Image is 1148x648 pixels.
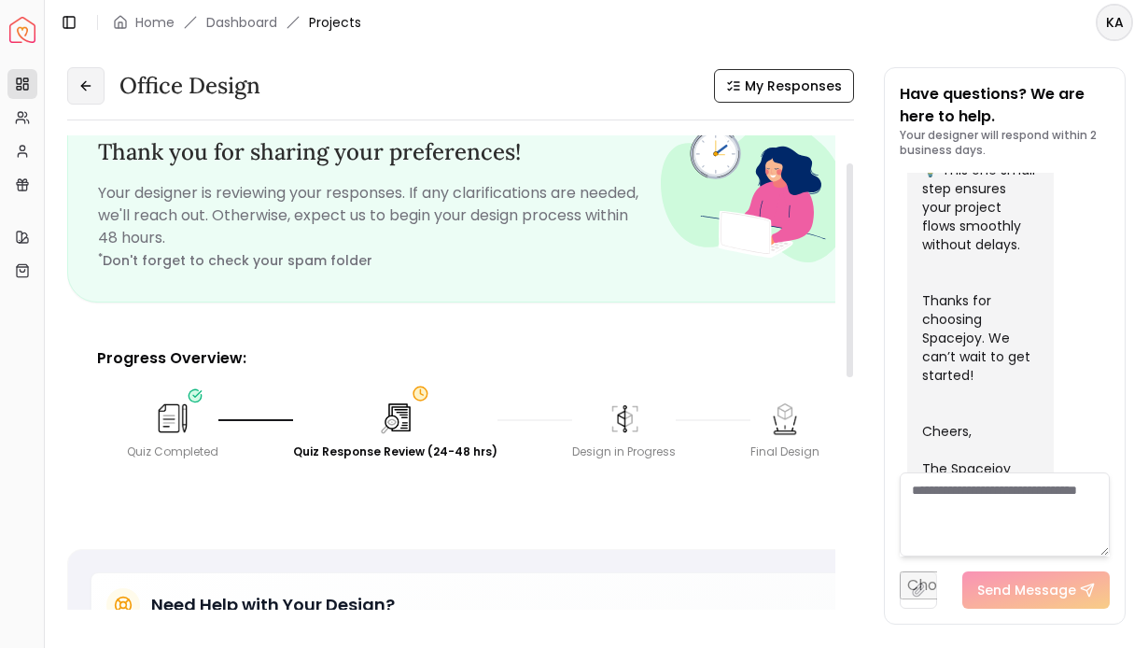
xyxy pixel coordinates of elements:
[135,13,175,32] a: Home
[154,400,191,437] img: Quiz Completed
[750,444,819,459] div: Final Design
[714,69,854,103] button: My Responses
[766,400,804,437] img: Final Design
[127,444,218,459] div: Quiz Completed
[293,444,497,459] div: Quiz Response Review (24-48 hrs)
[900,83,1111,128] p: Have questions? We are here to help.
[206,13,277,32] a: Dashboard
[98,251,372,270] small: Don't forget to check your spam folder
[119,71,260,101] h3: Office design
[151,592,395,618] h5: Need Help with Your Design?
[98,182,661,249] p: Your designer is reviewing your responses. If any clarifications are needed, we'll reach out. Oth...
[606,400,643,437] img: Design in Progress
[661,116,848,262] img: Fun quiz review - image
[1096,4,1133,41] button: KA
[113,13,361,32] nav: breadcrumb
[9,17,35,43] img: Spacejoy Logo
[745,77,842,95] span: My Responses
[309,13,361,32] span: Projects
[97,347,849,370] p: Progress Overview:
[9,17,35,43] a: Spacejoy
[98,106,661,167] h3: Thank you for sharing your preferences!
[900,128,1111,158] p: Your designer will respond within 2 business days.
[375,398,416,439] img: Quiz Response Review (24-48 hrs)
[572,444,676,459] div: Design in Progress
[1098,6,1131,39] span: KA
